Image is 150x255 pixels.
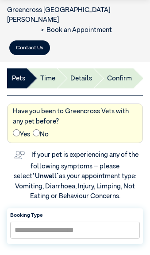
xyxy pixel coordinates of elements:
label: Yes [13,129,30,140]
a: Greencross [GEOGRAPHIC_DATA][PERSON_NAME] [7,7,110,24]
img: vet [12,148,27,162]
a: Pets [12,74,25,84]
input: No [33,129,40,136]
input: Yes [13,129,20,136]
span: “Unwell” [32,173,59,179]
label: No [33,129,49,140]
li: Book an Appointment [38,25,112,36]
label: Have you been to Greencross Vets with any pet before? [13,107,138,127]
label: If your pet is experiencing any of the following symptoms – please select as your appointment typ... [14,151,140,200]
nav: breadcrumb [7,5,143,36]
label: Booking Type [10,211,140,219]
button: Contact Us [9,40,50,55]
